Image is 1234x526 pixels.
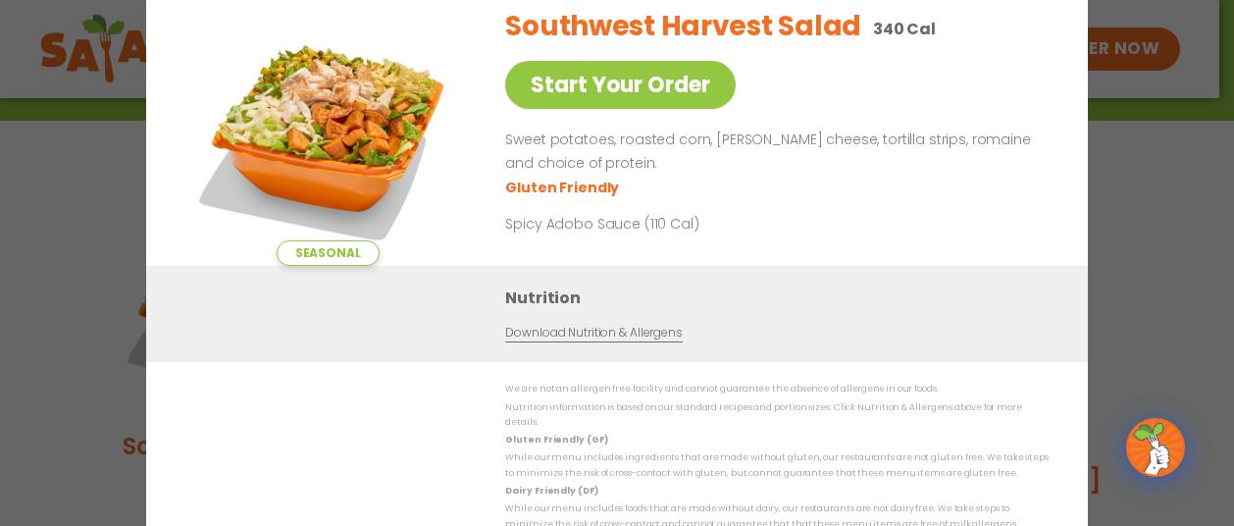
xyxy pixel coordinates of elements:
a: Start Your Order [505,61,736,109]
strong: Gluten Friendly (GF) [505,434,607,446]
img: wpChatIcon [1128,420,1183,475]
p: Nutrition information is based on our standard recipes and portion sizes. Click Nutrition & Aller... [505,400,1049,431]
a: Download Nutrition & Allergens [505,324,682,342]
p: 340 Cal [873,17,936,41]
li: Gluten Friendly [505,178,622,198]
h2: Southwest Harvest Salad [505,6,861,47]
span: Seasonal [277,240,380,266]
strong: Dairy Friendly (DF) [505,485,597,497]
p: Spicy Adobo Sauce (110 Cal) [505,214,868,235]
p: Sweet potatoes, roasted corn, [PERSON_NAME] cheese, tortilla strips, romaine and choice of protein. [505,129,1041,176]
h3: Nutrition [505,286,1058,310]
p: We are not an allergen free facility and cannot guarantee the absence of allergens in our foods. [505,382,1049,396]
p: While our menu includes ingredients that are made without gluten, our restaurants are not gluten ... [505,450,1049,481]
